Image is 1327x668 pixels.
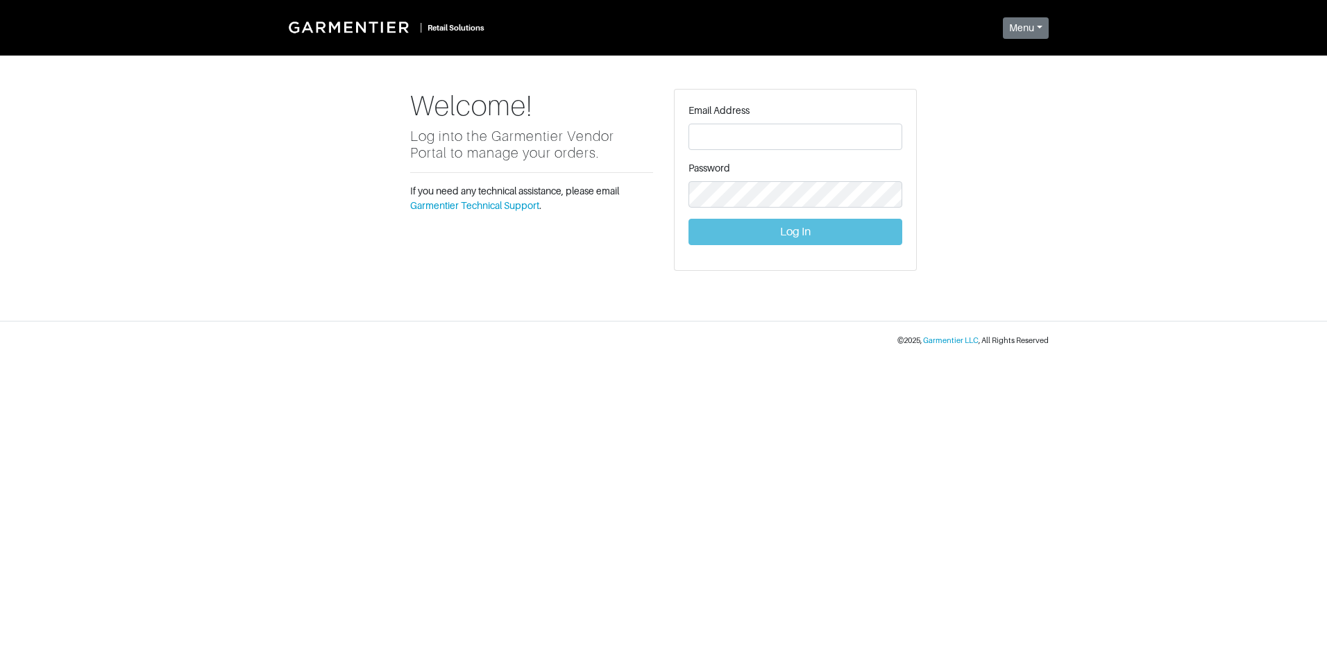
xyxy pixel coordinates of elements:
div: | [420,20,422,35]
h1: Welcome! [410,89,653,122]
label: Email Address [688,103,750,118]
img: Garmentier [281,14,420,40]
a: |Retail Solutions [278,11,490,43]
button: Menu [1003,17,1049,39]
button: Log In [688,219,902,245]
a: Garmentier LLC [923,336,979,344]
h5: Log into the Garmentier Vendor Portal to manage your orders. [410,128,653,161]
a: Garmentier Technical Support [410,200,539,211]
small: Retail Solutions [428,24,484,32]
label: Password [688,161,730,176]
small: © 2025 , , All Rights Reserved [897,336,1049,344]
p: If you need any technical assistance, please email . [410,184,653,213]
